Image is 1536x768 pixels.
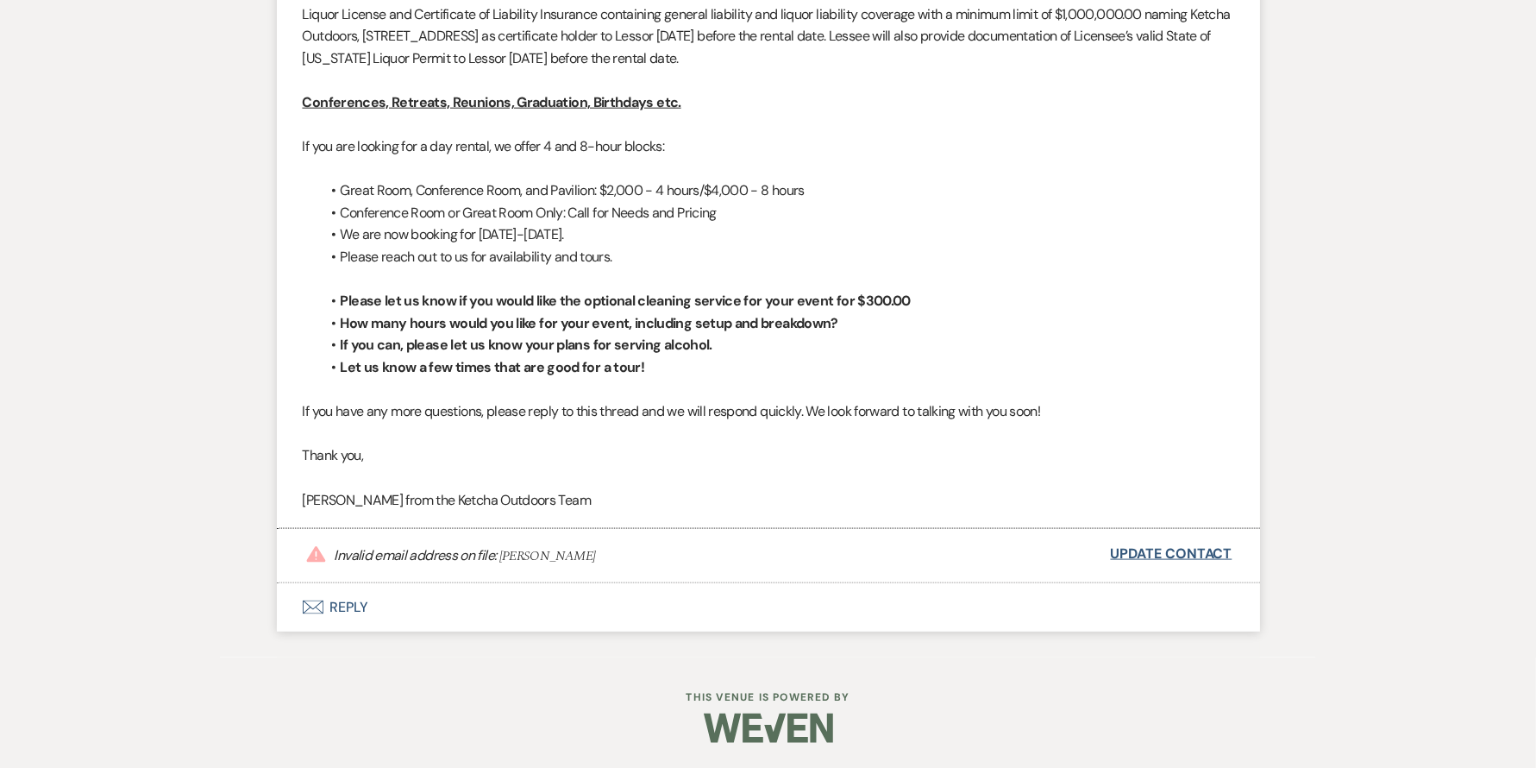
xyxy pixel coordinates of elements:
img: Weven Logo [704,698,833,759]
strong: How many hours would you like for your event, including setup and breakdown? [341,314,838,332]
strong: Please let us know if you would like the optional cleaning service for your event for $300.00 [341,292,911,310]
u: Conferences, Retreats, Reunions, Graduation, Birthdays etc. [303,93,681,111]
strong: If you can, please let us know your plans for serving alcohol. [341,336,712,354]
span: [PERSON_NAME] [499,545,596,566]
button: Reply [277,583,1260,632]
a: Update Contact [1111,543,1232,565]
strong: Let us know a few times that are good for a tour! [341,358,645,376]
span: If you have any more questions, please reply to this thread and we will respond quickly. We look ... [303,402,1041,420]
span: Thank you, [303,446,364,464]
span: Conference Room or Great Room Only: Call for Needs and Pricing [341,204,717,222]
span: Please reach out to us for availability and tours. [341,248,612,266]
p: Invalid email address on file: [335,545,596,566]
span: [PERSON_NAME] from the Ketcha Outdoors Team [303,491,591,509]
span: Great Room, Conference Room, and Pavilion: $2,000 - 4 hours/$4,000 - 8 hours [341,181,805,199]
span: We are now booking for [DATE]-[DATE]. [341,225,564,243]
span: If you are looking for a day rental, we offer 4 and 8-hour blocks: [303,137,665,155]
